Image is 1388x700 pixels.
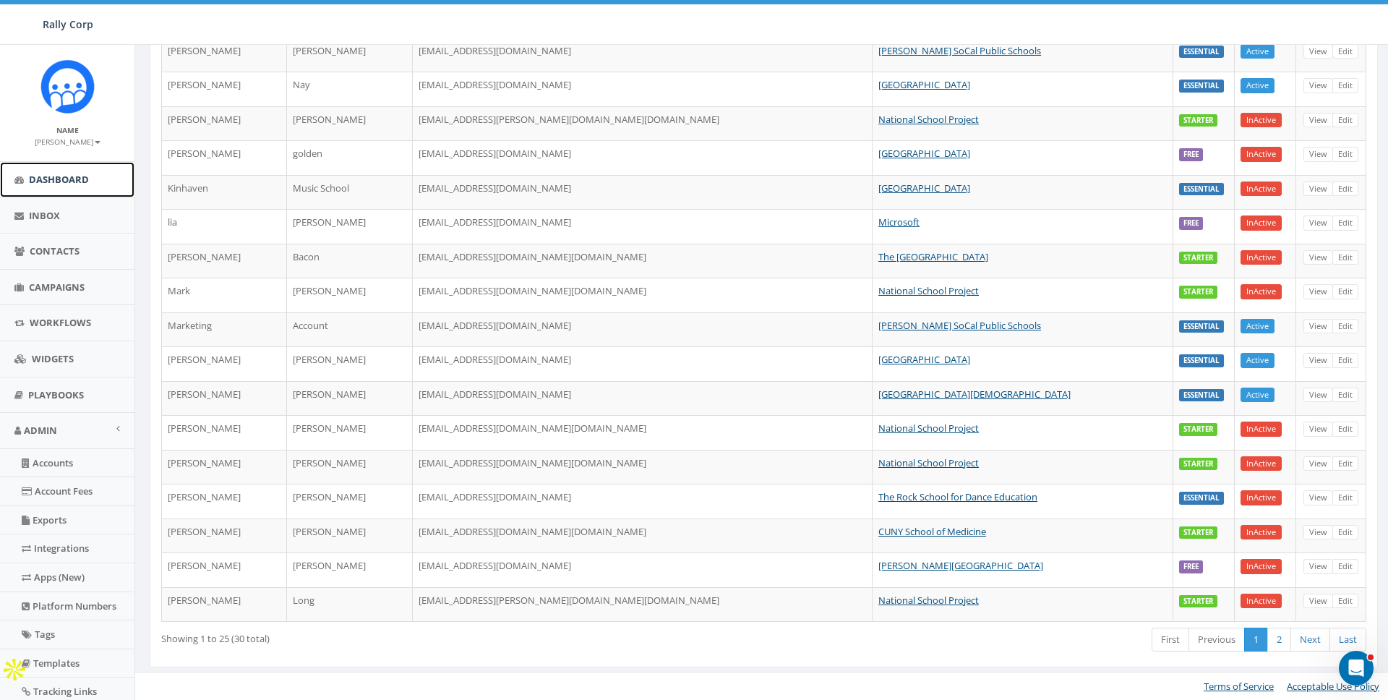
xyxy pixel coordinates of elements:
a: View [1303,215,1333,231]
a: Edit [1332,456,1358,471]
a: View [1303,78,1333,93]
td: [PERSON_NAME] [287,38,412,72]
a: Edit [1332,319,1358,334]
td: Marketing [162,312,287,347]
label: ESSENTIAL [1179,389,1224,402]
label: ESSENTIAL [1179,354,1224,367]
a: Edit [1332,147,1358,162]
a: InActive [1241,456,1282,471]
td: [PERSON_NAME] [162,587,287,622]
label: ESSENTIAL [1179,46,1224,59]
td: [PERSON_NAME] [287,518,412,553]
img: Icon_1.png [40,59,95,114]
td: [EMAIL_ADDRESS][DOMAIN_NAME] [413,381,873,416]
label: STARTER [1179,286,1217,299]
td: [EMAIL_ADDRESS][DOMAIN_NAME][DOMAIN_NAME] [413,244,873,278]
a: InActive [1241,147,1282,162]
a: The Rock School for Dance Education [878,490,1037,503]
td: Nay [287,72,412,106]
label: FREE [1179,148,1203,161]
a: InActive [1241,559,1282,574]
a: InActive [1241,250,1282,265]
a: Edit [1332,525,1358,540]
label: ESSENTIAL [1179,80,1224,93]
a: View [1303,422,1333,437]
td: [EMAIL_ADDRESS][DOMAIN_NAME] [413,209,873,244]
span: Playbooks [28,388,84,401]
td: [PERSON_NAME] [287,106,412,141]
td: Mark [162,278,287,312]
td: [PERSON_NAME] [162,244,287,278]
td: [EMAIL_ADDRESS][DOMAIN_NAME] [413,175,873,210]
td: [PERSON_NAME] [162,518,287,553]
span: Dashboard [29,173,89,186]
a: Edit [1332,250,1358,265]
a: Edit [1332,44,1358,59]
a: Edit [1332,388,1358,403]
a: Active [1241,78,1275,93]
td: [PERSON_NAME] [162,140,287,175]
a: InActive [1241,422,1282,437]
a: Terms of Service [1204,680,1274,693]
a: Edit [1332,422,1358,437]
td: [EMAIL_ADDRESS][DOMAIN_NAME] [413,552,873,587]
a: View [1303,388,1333,403]
a: Edit [1332,284,1358,299]
small: Name [56,125,79,135]
a: National School Project [878,113,979,126]
td: [PERSON_NAME] [287,415,412,450]
label: FREE [1179,560,1203,573]
td: [PERSON_NAME] [162,72,287,106]
a: Acceptable Use Policy [1287,680,1379,693]
span: Campaigns [29,281,85,294]
td: [PERSON_NAME] [287,278,412,312]
a: National School Project [878,284,979,297]
a: Next [1290,628,1330,652]
a: Edit [1332,113,1358,128]
td: [PERSON_NAME] [162,484,287,518]
a: Active [1241,319,1275,334]
td: [EMAIL_ADDRESS][DOMAIN_NAME][DOMAIN_NAME] [413,450,873,485]
label: STARTER [1179,458,1217,471]
td: [PERSON_NAME] [287,346,412,381]
a: [GEOGRAPHIC_DATA] [878,147,970,160]
td: Account [287,312,412,347]
a: Edit [1332,490,1358,505]
a: [PERSON_NAME][GEOGRAPHIC_DATA] [878,559,1043,572]
a: InActive [1241,284,1282,299]
span: Admin [24,424,57,437]
td: [PERSON_NAME] [162,106,287,141]
td: [PERSON_NAME] [162,450,287,485]
a: Edit [1332,182,1358,197]
a: [PERSON_NAME] [35,135,100,148]
td: [PERSON_NAME] [287,381,412,416]
td: [PERSON_NAME] [162,346,287,381]
td: [EMAIL_ADDRESS][DOMAIN_NAME] [413,346,873,381]
td: [PERSON_NAME] [287,484,412,518]
a: Active [1241,388,1275,403]
a: View [1303,319,1333,334]
a: View [1303,182,1333,197]
a: InActive [1241,215,1282,231]
a: National School Project [878,422,979,435]
label: ESSENTIAL [1179,492,1224,505]
td: Long [287,587,412,622]
a: CUNY School of Medicine [878,525,986,538]
a: InActive [1241,594,1282,609]
a: [GEOGRAPHIC_DATA] [878,353,970,366]
a: 2 [1267,628,1291,652]
span: Contacts [30,244,80,257]
label: ESSENTIAL [1179,183,1224,196]
label: STARTER [1179,526,1217,539]
a: View [1303,594,1333,609]
a: View [1303,44,1333,59]
a: [GEOGRAPHIC_DATA][DEMOGRAPHIC_DATA] [878,388,1071,401]
a: [PERSON_NAME] SoCal Public Schools [878,319,1041,332]
a: View [1303,353,1333,368]
td: [EMAIL_ADDRESS][DOMAIN_NAME][DOMAIN_NAME] [413,415,873,450]
a: The [GEOGRAPHIC_DATA] [878,250,988,263]
label: STARTER [1179,114,1217,127]
a: 1 [1244,628,1268,652]
a: Microsoft [878,215,920,229]
label: STARTER [1179,595,1217,608]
